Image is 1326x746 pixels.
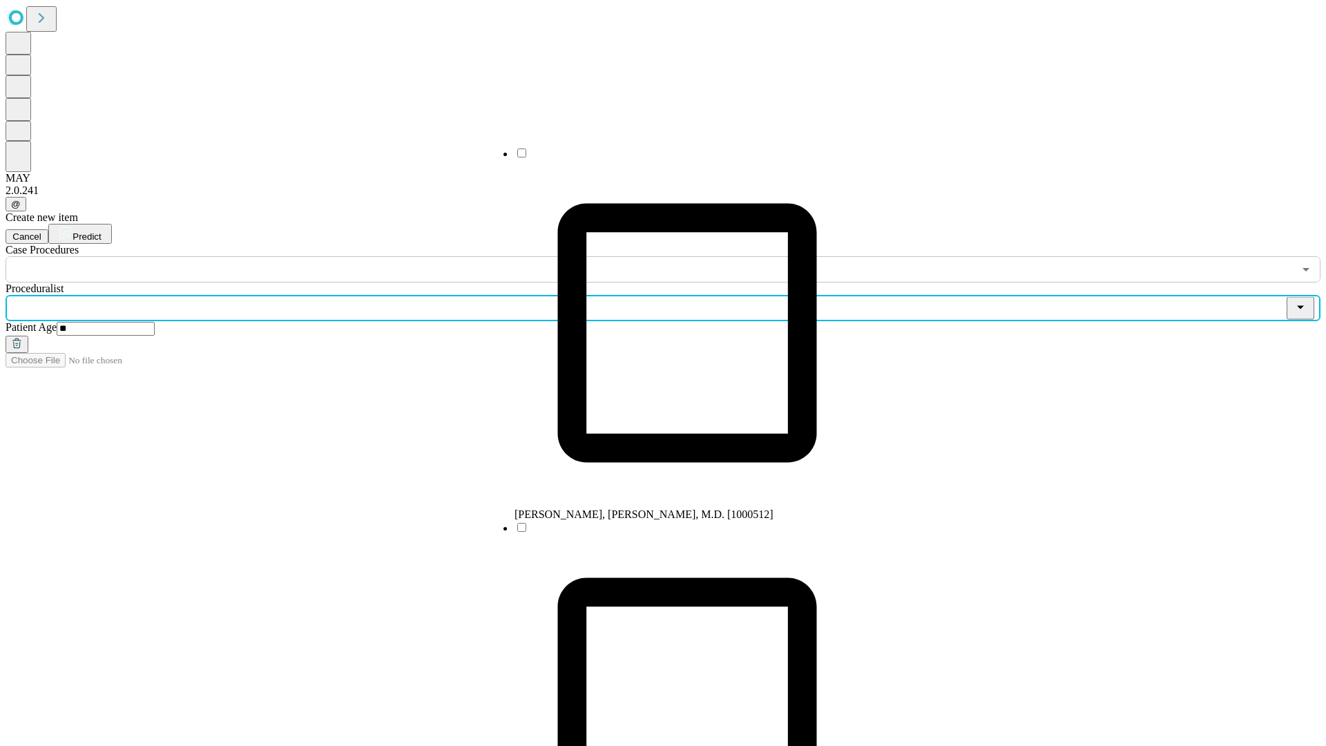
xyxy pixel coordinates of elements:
[6,172,1320,184] div: MAY
[48,224,112,244] button: Predict
[515,508,773,520] span: [PERSON_NAME], [PERSON_NAME], M.D. [1000512]
[6,283,64,294] span: Proceduralist
[73,231,101,242] span: Predict
[6,184,1320,197] div: 2.0.241
[6,321,57,333] span: Patient Age
[1296,260,1316,279] button: Open
[6,229,48,244] button: Cancel
[6,211,78,223] span: Create new item
[12,231,41,242] span: Cancel
[6,197,26,211] button: @
[1287,297,1314,320] button: Close
[6,244,79,256] span: Scheduled Procedure
[11,199,21,209] span: @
